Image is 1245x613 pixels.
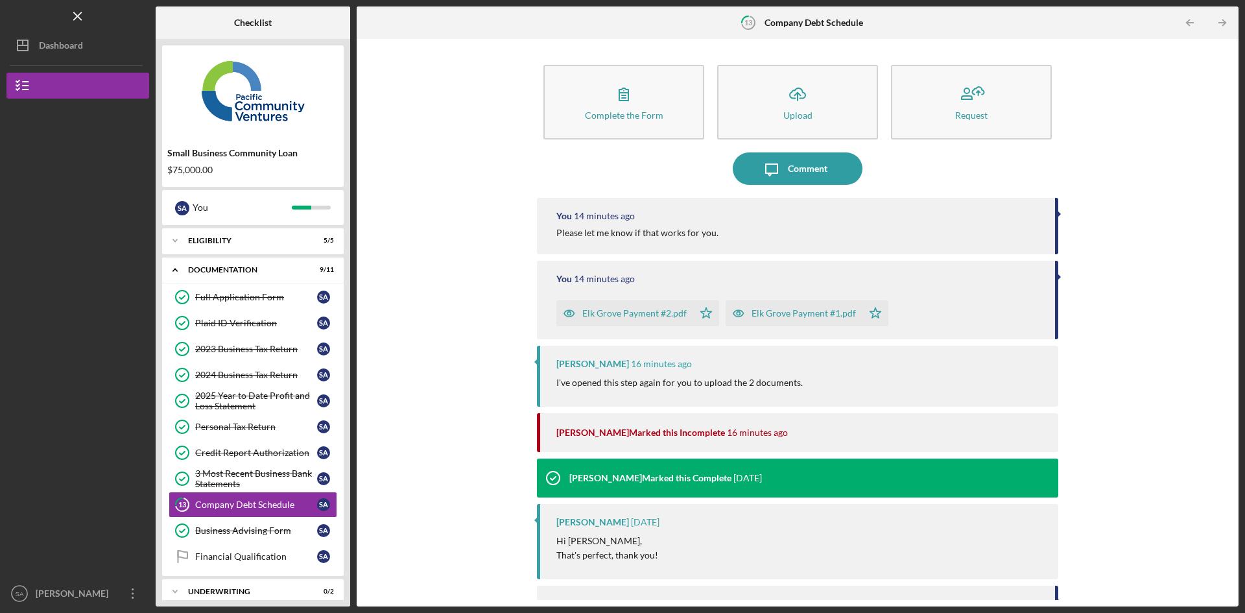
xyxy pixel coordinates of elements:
div: Elk Grove Payment #2.pdf [582,308,687,319]
a: Financial QualificationSA [169,544,337,570]
div: 5 / 5 [311,237,334,245]
div: S A [317,550,330,563]
div: Documentation [188,266,302,274]
div: Personal Tax Return [195,422,317,432]
div: 3 Most Recent Business Bank Statements [195,468,317,489]
div: S A [317,498,330,511]
div: S A [317,524,330,537]
div: Underwriting [188,588,302,595]
button: Elk Grove Payment #2.pdf [556,300,719,326]
a: 2025 Year to Date Profit and Loss StatementSA [169,388,337,414]
div: Small Business Community Loan [167,148,338,158]
time: 2025-09-26 18:36 [574,274,635,284]
div: You [556,599,572,609]
p: I've opened this step again for you to upload the 2 documents. [556,376,803,390]
tspan: 13 [178,501,186,509]
a: Plaid ID VerificationSA [169,310,337,336]
a: 2024 Business Tax ReturnSA [169,362,337,388]
div: Company Debt Schedule [195,499,317,510]
div: [PERSON_NAME] [556,359,629,369]
button: Dashboard [6,32,149,58]
div: Dashboard [39,32,83,62]
div: 2024 Business Tax Return [195,370,317,380]
div: Request [955,110,988,120]
div: S A [317,472,330,485]
time: 2025-09-26 18:34 [631,359,692,369]
div: 0 / 2 [311,588,334,595]
div: Complete the Form [585,110,663,120]
div: [PERSON_NAME] [32,581,117,610]
div: You [556,211,572,221]
a: Business Advising FormSA [169,518,337,544]
a: Credit Report AuthorizationSA [169,440,337,466]
div: S A [317,368,330,381]
div: Elk Grove Payment #1.pdf [752,308,856,319]
b: Checklist [234,18,272,28]
div: 2023 Business Tax Return [195,344,317,354]
button: Comment [733,152,862,185]
div: 9 / 11 [311,266,334,274]
button: Request [891,65,1052,139]
div: 2025 Year to Date Profit and Loss Statement [195,391,317,411]
div: Full Application Form [195,292,317,302]
div: Credit Report Authorization [195,448,317,458]
button: Upload [717,65,878,139]
div: Eligibility [188,237,302,245]
p: Hi [PERSON_NAME], [556,534,658,548]
div: S A [317,343,330,355]
text: SA [16,590,24,597]
p: That's perfect, thank you! [556,548,658,562]
div: Plaid ID Verification [195,318,317,328]
time: 2025-09-11 23:21 [574,599,602,609]
a: Personal Tax ReturnSA [169,414,337,440]
div: S A [317,394,330,407]
a: 13Company Debt ScheduleSA [169,492,337,518]
div: You [556,274,572,284]
b: Company Debt Schedule [765,18,863,28]
div: [PERSON_NAME] Marked this Incomplete [556,427,725,438]
time: 2025-09-26 18:34 [727,427,788,438]
div: S A [317,446,330,459]
img: Product logo [162,52,344,130]
div: S A [317,291,330,304]
time: 2025-09-11 23:22 [631,517,659,527]
button: Complete the Form [543,65,704,139]
div: S A [317,420,330,433]
div: [PERSON_NAME] Marked this Complete [569,473,731,483]
div: Financial Qualification [195,551,317,562]
a: Full Application FormSA [169,284,337,310]
div: Business Advising Form [195,525,317,536]
div: S A [175,201,189,215]
div: S A [317,317,330,330]
div: $75,000.00 [167,165,338,175]
div: [PERSON_NAME] [556,517,629,527]
time: 2025-09-11 23:26 [733,473,762,483]
div: Upload [783,110,812,120]
div: Comment [788,152,827,185]
a: 3 Most Recent Business Bank StatementsSA [169,466,337,492]
button: Elk Grove Payment #1.pdf [726,300,888,326]
div: You [193,197,292,219]
button: SA[PERSON_NAME] [6,581,149,607]
time: 2025-09-26 18:36 [574,211,635,221]
a: 2023 Business Tax ReturnSA [169,336,337,362]
div: Please let me know if that works for you. [556,228,718,238]
tspan: 13 [744,18,752,27]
